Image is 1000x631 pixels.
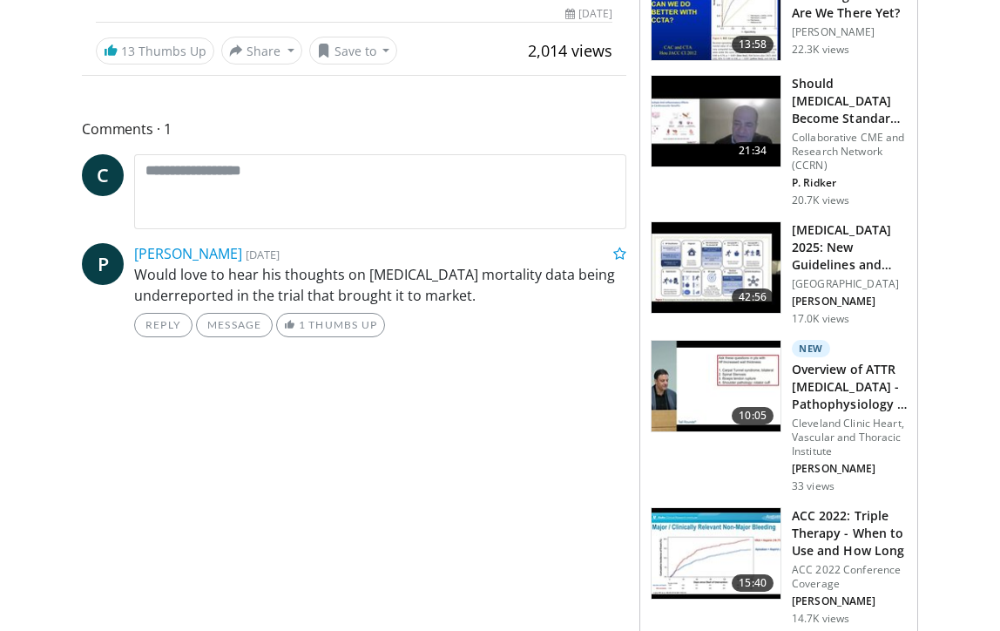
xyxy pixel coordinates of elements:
img: 9cc0c993-ed59-4664-aa07-2acdd981abd5.150x105_q85_crop-smart_upscale.jpg [652,508,780,599]
span: 15:40 [732,574,774,592]
a: 15:40 ACC 2022: Triple Therapy - When to Use and How Long ACC 2022 Conference Coverage [PERSON_NA... [651,507,907,626]
p: New [792,340,830,357]
p: 14.7K views [792,612,849,626]
p: [PERSON_NAME] [792,594,907,608]
button: Share [221,37,302,64]
p: 17.0K views [792,312,849,326]
p: 20.7K views [792,193,849,207]
p: 33 views [792,479,834,493]
p: [GEOGRAPHIC_DATA] [792,277,907,291]
img: 280bcb39-0f4e-42eb-9c44-b41b9262a277.150x105_q85_crop-smart_upscale.jpg [652,222,780,313]
a: 10:05 New Overview of ATTR [MEDICAL_DATA] - Pathophysiology & Types Cleveland Clinic Heart, Vascu... [651,340,907,493]
a: 42:56 [MEDICAL_DATA] 2025: New Guidelines and Resistant [MEDICAL_DATA] [GEOGRAPHIC_DATA] [PERSON_... [651,221,907,326]
p: ACC 2022 Conference Coverage [792,563,907,591]
div: [DATE] [565,6,612,22]
p: Cleveland Clinic Heart, Vascular and Thoracic Institute [792,417,907,458]
p: [PERSON_NAME] [792,295,907,309]
h3: Overview of ATTR [MEDICAL_DATA] - Pathophysiology & Types [792,361,907,413]
a: 13 Thumbs Up [96,37,214,64]
span: 13:58 [732,36,774,53]
a: 21:34 Should [MEDICAL_DATA] Become Standard Therapy for CAD? Collaborative CME and Research Netwo... [651,75,907,207]
span: 10:05 [732,407,774,424]
p: [PERSON_NAME] [792,462,907,476]
a: 1 Thumbs Up [276,313,385,337]
span: Comments 1 [82,118,626,140]
img: 2f83149f-471f-45a5-8edf-b959582daf19.150x105_q85_crop-smart_upscale.jpg [652,341,780,431]
span: 42:56 [732,288,774,306]
p: [PERSON_NAME] [792,25,907,39]
p: Would love to hear his thoughts on [MEDICAL_DATA] mortality data being underreported in the trial... [134,264,626,306]
a: [PERSON_NAME] [134,244,242,263]
p: Collaborative CME and Research Network (CCRN) [792,131,907,173]
button: Save to [309,37,398,64]
a: P [82,243,124,285]
img: eb63832d-2f75-457d-8c1a-bbdc90eb409c.150x105_q85_crop-smart_upscale.jpg [652,76,780,166]
span: 1 [299,318,306,331]
a: Reply [134,313,193,337]
small: [DATE] [246,247,280,262]
h3: Should [MEDICAL_DATA] Become Standard Therapy for CAD? [792,75,907,127]
p: P. Ridker [792,176,907,190]
a: Message [196,313,273,337]
a: C [82,154,124,196]
span: 21:34 [732,142,774,159]
p: 22.3K views [792,43,849,57]
span: 13 [121,43,135,59]
h3: ACC 2022: Triple Therapy - When to Use and How Long [792,507,907,560]
span: 2,014 views [528,40,612,61]
h3: [MEDICAL_DATA] 2025: New Guidelines and Resistant [MEDICAL_DATA] [792,221,907,274]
